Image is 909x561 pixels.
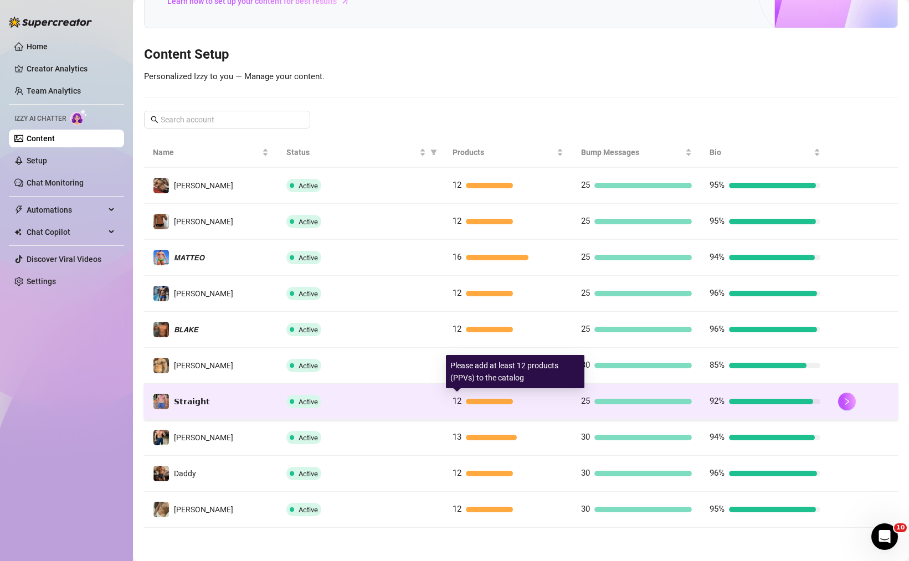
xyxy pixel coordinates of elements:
[581,468,590,478] span: 30
[153,466,169,481] img: Daddy
[581,146,683,158] span: Bump Messages
[27,201,105,219] span: Automations
[27,255,101,264] a: Discover Viral Videos
[701,137,829,168] th: Bio
[572,137,701,168] th: Bump Messages
[144,137,278,168] th: Name
[710,288,725,298] span: 96%
[14,114,66,124] span: Izzy AI Chatter
[27,42,48,51] a: Home
[153,358,169,373] img: 𝙅𝙊𝙀
[153,394,169,409] img: 𝗦𝘁𝗿𝗮𝗶𝗴𝗵𝘁
[446,355,584,388] div: Please add at least 12 products (PPVs) to the catalog
[9,17,92,28] img: logo-BBDzfeDw.svg
[27,223,105,241] span: Chat Copilot
[153,146,260,158] span: Name
[444,137,572,168] th: Products
[174,181,233,190] span: [PERSON_NAME]
[843,398,851,405] span: right
[27,60,115,78] a: Creator Analytics
[299,470,318,478] span: Active
[581,396,590,406] span: 25
[581,216,590,226] span: 25
[286,146,418,158] span: Status
[453,468,461,478] span: 12
[894,523,907,532] span: 10
[174,433,233,442] span: [PERSON_NAME]
[153,250,169,265] img: 𝙈𝘼𝙏𝙏𝙀𝙊
[453,216,461,226] span: 12
[710,180,725,190] span: 95%
[299,182,318,190] span: Active
[581,324,590,334] span: 25
[581,288,590,298] span: 25
[174,505,233,514] span: [PERSON_NAME]
[299,362,318,370] span: Active
[710,468,725,478] span: 96%
[174,253,204,262] span: 𝙈𝘼𝙏𝙏𝙀𝙊
[153,214,169,229] img: Anthony
[153,178,169,193] img: Dylan
[453,252,461,262] span: 16
[153,286,169,301] img: Arthur
[174,469,196,478] span: Daddy
[710,216,725,226] span: 95%
[27,86,81,95] a: Team Analytics
[428,144,439,161] span: filter
[14,205,23,214] span: thunderbolt
[153,322,169,337] img: 𝘽𝙇𝘼𝙆𝙀
[871,523,898,550] iframe: Intercom live chat
[174,397,210,406] span: 𝗦𝘁𝗿𝗮𝗶𝗴𝗵𝘁
[299,290,318,298] span: Active
[161,114,295,126] input: Search account
[453,432,461,442] span: 13
[14,228,22,236] img: Chat Copilot
[299,218,318,226] span: Active
[27,277,56,286] a: Settings
[710,252,725,262] span: 94%
[581,252,590,262] span: 25
[174,289,233,298] span: [PERSON_NAME]
[453,180,461,190] span: 12
[453,504,461,514] span: 12
[174,361,233,370] span: [PERSON_NAME]
[430,149,437,156] span: filter
[453,146,554,158] span: Products
[299,398,318,406] span: Active
[581,432,590,442] span: 30
[144,71,325,81] span: Personalized Izzy to you — Manage your content.
[299,506,318,514] span: Active
[153,430,169,445] img: Paul
[70,109,88,125] img: AI Chatter
[710,324,725,334] span: 96%
[299,254,318,262] span: Active
[710,504,725,514] span: 95%
[174,217,233,226] span: [PERSON_NAME]
[838,393,856,410] button: right
[710,146,812,158] span: Bio
[453,324,461,334] span: 12
[581,180,590,190] span: 25
[710,396,725,406] span: 92%
[27,134,55,143] a: Content
[299,326,318,334] span: Active
[710,432,725,442] span: 94%
[710,360,725,370] span: 85%
[151,116,158,123] span: search
[153,502,169,517] img: Thomas
[27,156,47,165] a: Setup
[144,46,898,64] h3: Content Setup
[174,325,198,334] span: 𝘽𝙇𝘼𝙆𝙀
[453,396,461,406] span: 12
[581,504,590,514] span: 30
[27,178,84,187] a: Chat Monitoring
[278,137,444,168] th: Status
[581,360,590,370] span: 30
[453,288,461,298] span: 12
[299,434,318,442] span: Active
